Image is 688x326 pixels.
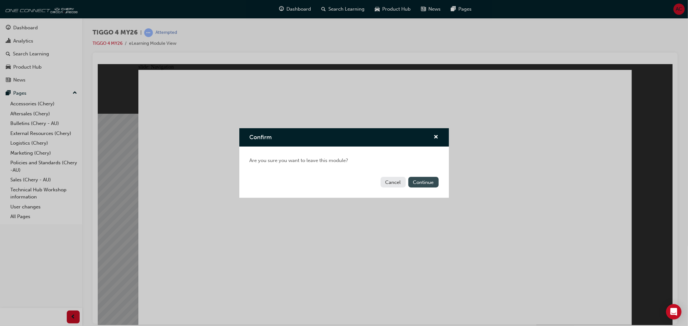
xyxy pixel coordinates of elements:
button: Continue [408,177,439,187]
button: Cancel [381,177,406,187]
span: cross-icon [434,135,439,140]
div: Open Intercom Messenger [666,304,682,320]
div: Are you sure you want to leave this module? [239,147,449,175]
button: cross-icon [434,133,439,141]
div: Confirm [239,128,449,198]
span: Confirm [250,134,272,141]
